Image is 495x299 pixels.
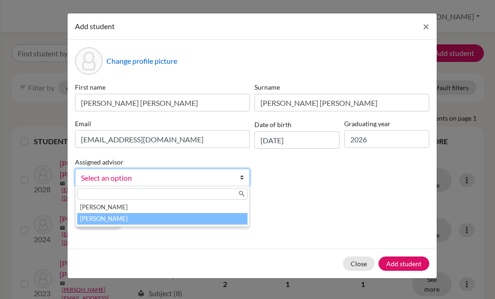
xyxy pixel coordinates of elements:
[344,119,429,128] label: Graduating year
[423,19,429,33] span: ×
[77,201,247,213] li: [PERSON_NAME]
[343,256,375,271] button: Close
[75,119,250,128] label: Email
[77,213,247,225] li: [PERSON_NAME]
[81,172,232,184] span: Select an option
[75,47,103,75] div: Profile picture
[254,82,429,92] label: Surname
[75,201,429,212] p: Parents
[75,82,250,92] label: First name
[254,131,340,149] input: dd/mm/yyyy
[254,120,291,129] label: Date of birth
[75,157,124,167] label: Assigned advisor
[75,22,115,31] span: Add student
[415,13,437,39] button: Close
[378,256,429,271] button: Add student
